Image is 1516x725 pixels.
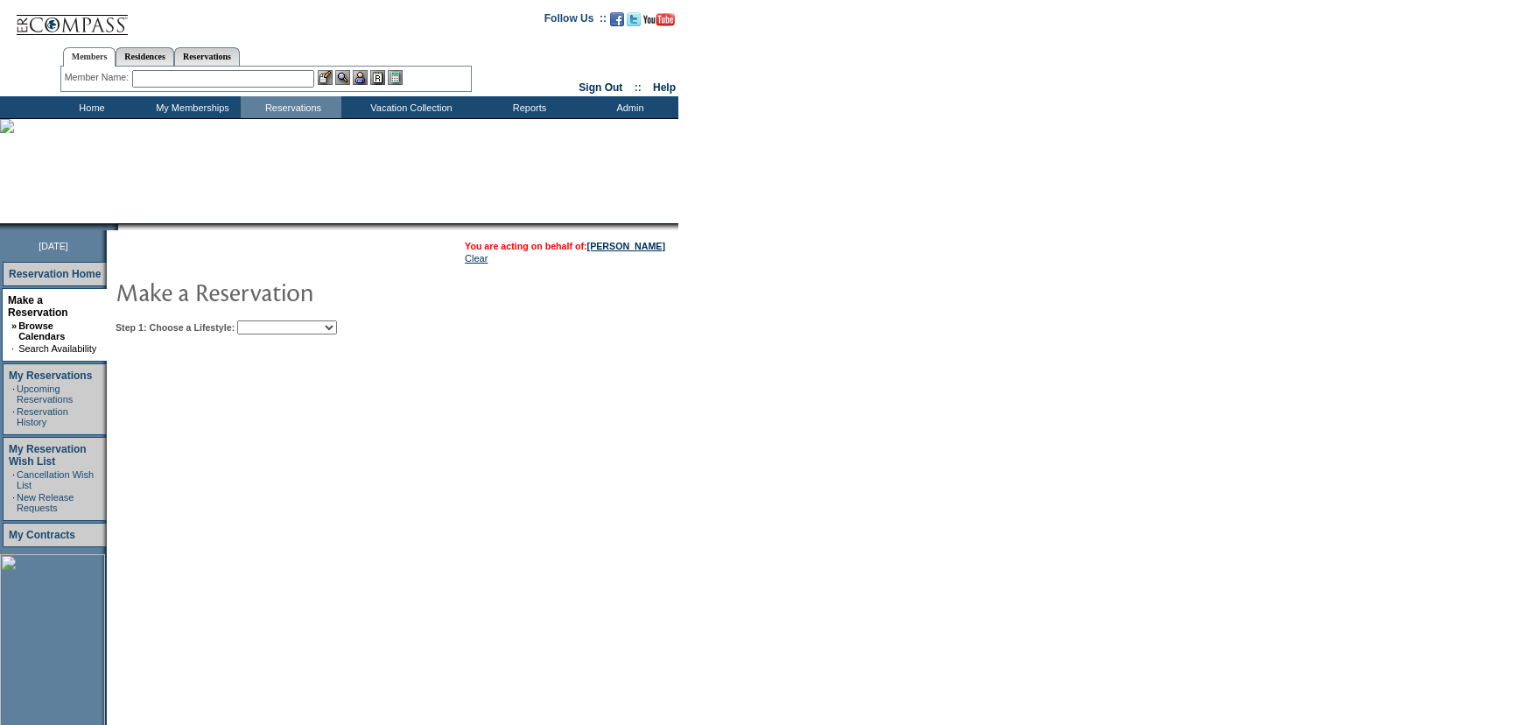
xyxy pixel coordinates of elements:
[544,11,607,32] td: Follow Us ::
[627,12,641,26] img: Follow us on Twitter
[12,384,15,405] td: ·
[39,241,68,251] span: [DATE]
[465,241,665,251] span: You are acting on behalf of:
[579,81,622,94] a: Sign Out
[17,469,94,490] a: Cancellation Wish List
[63,47,116,67] a: Members
[9,529,75,541] a: My Contracts
[477,96,578,118] td: Reports
[610,18,624,28] a: Become our fan on Facebook
[9,268,101,280] a: Reservation Home
[9,443,87,468] a: My Reservation Wish List
[12,469,15,490] td: ·
[118,223,120,230] img: blank.gif
[9,370,92,382] a: My Reservations
[341,96,477,118] td: Vacation Collection
[643,18,675,28] a: Subscribe to our YouTube Channel
[388,70,403,85] img: b_calculator.gif
[17,492,74,513] a: New Release Requests
[116,322,235,333] b: Step 1: Choose a Lifestyle:
[12,406,15,427] td: ·
[353,70,368,85] img: Impersonate
[241,96,341,118] td: Reservations
[17,406,68,427] a: Reservation History
[11,343,17,354] td: ·
[11,320,17,331] b: »
[116,274,466,309] img: pgTtlMakeReservation.gif
[39,96,140,118] td: Home
[174,47,240,66] a: Reservations
[12,492,15,513] td: ·
[116,47,174,66] a: Residences
[653,81,676,94] a: Help
[635,81,642,94] span: ::
[643,13,675,26] img: Subscribe to our YouTube Channel
[18,320,65,341] a: Browse Calendars
[370,70,385,85] img: Reservations
[578,96,678,118] td: Admin
[112,223,118,230] img: promoShadowLeftCorner.gif
[140,96,241,118] td: My Memberships
[65,70,132,85] div: Member Name:
[610,12,624,26] img: Become our fan on Facebook
[18,343,96,354] a: Search Availability
[627,18,641,28] a: Follow us on Twitter
[587,241,665,251] a: [PERSON_NAME]
[8,294,68,319] a: Make a Reservation
[318,70,333,85] img: b_edit.gif
[335,70,350,85] img: View
[465,253,488,264] a: Clear
[17,384,73,405] a: Upcoming Reservations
